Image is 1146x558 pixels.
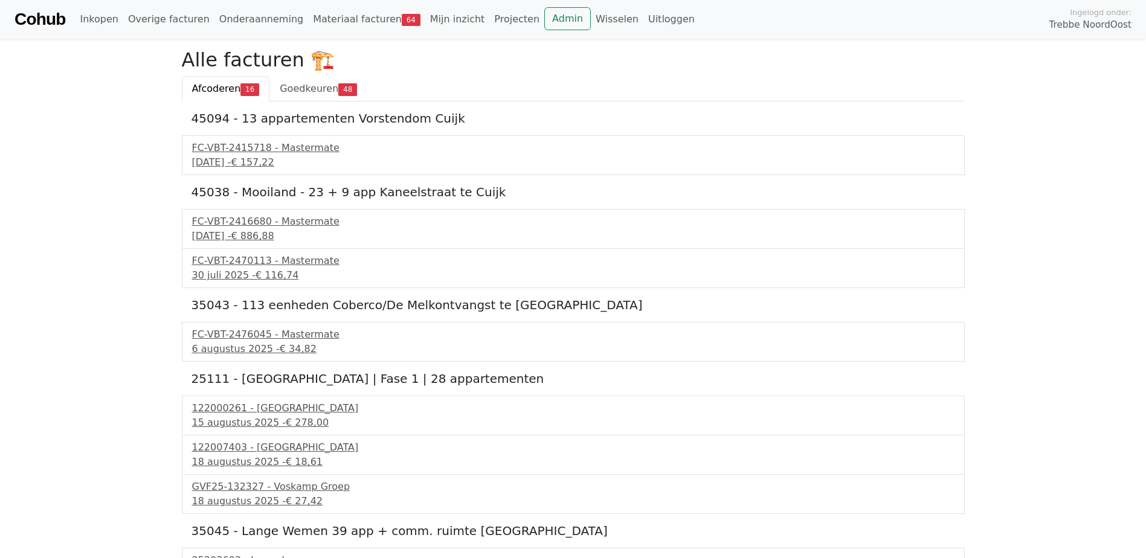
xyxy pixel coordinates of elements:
div: 18 augustus 2025 - [192,494,954,508]
a: Goedkeuren48 [269,76,367,101]
div: 122007403 - [GEOGRAPHIC_DATA] [192,440,954,455]
a: Mijn inzicht [425,7,490,31]
a: 122007403 - [GEOGRAPHIC_DATA]18 augustus 2025 -€ 18,61 [192,440,954,469]
a: 122000261 - [GEOGRAPHIC_DATA]15 augustus 2025 -€ 278,00 [192,401,954,430]
span: Goedkeuren [280,83,338,94]
div: FC-VBT-2415718 - Mastermate [192,141,954,155]
span: 16 [240,83,259,95]
span: 48 [338,83,357,95]
div: FC-VBT-2476045 - Mastermate [192,327,954,342]
a: Cohub [14,5,65,34]
div: 30 juli 2025 - [192,268,954,283]
div: 18 augustus 2025 - [192,455,954,469]
span: € 18,61 [286,456,323,467]
span: Afcoderen [192,83,241,94]
span: € 116,74 [256,269,298,281]
div: FC-VBT-2470113 - Mastermate [192,254,954,268]
a: Projecten [489,7,544,31]
h5: 35045 - Lange Wemen 39 app + comm. ruimte [GEOGRAPHIC_DATA] [192,524,955,538]
a: FC-VBT-2415718 - Mastermate[DATE] -€ 157,22 [192,141,954,170]
a: Onderaanneming [214,7,308,31]
div: 15 augustus 2025 - [192,415,954,430]
span: 64 [402,14,420,26]
div: FC-VBT-2416680 - Mastermate [192,214,954,229]
h2: Alle facturen 🏗️ [182,48,965,71]
span: Ingelogd onder: [1070,7,1132,18]
h5: 35043 - 113 eenheden Coberco/De Melkontvangst te [GEOGRAPHIC_DATA] [192,298,955,312]
a: FC-VBT-2476045 - Mastermate6 augustus 2025 -€ 34,82 [192,327,954,356]
div: [DATE] - [192,229,954,243]
a: FC-VBT-2470113 - Mastermate30 juli 2025 -€ 116,74 [192,254,954,283]
a: FC-VBT-2416680 - Mastermate[DATE] -€ 886,88 [192,214,954,243]
a: Admin [544,7,591,30]
h5: 25111 - [GEOGRAPHIC_DATA] | Fase 1 | 28 appartementen [192,371,955,386]
span: € 27,42 [286,495,323,507]
a: Materiaal facturen64 [308,7,425,31]
a: Inkopen [75,7,123,31]
span: € 278,00 [286,417,329,428]
a: Afcoderen16 [182,76,270,101]
a: Wisselen [591,7,643,31]
h5: 45038 - Mooiland - 23 + 9 app Kaneelstraat te Cuijk [192,185,955,199]
h5: 45094 - 13 appartementen Vorstendom Cuijk [192,111,955,126]
div: 122000261 - [GEOGRAPHIC_DATA] [192,401,954,415]
div: GVF25-132327 - Voskamp Groep [192,479,954,494]
span: € 157,22 [231,156,274,168]
a: GVF25-132327 - Voskamp Groep18 augustus 2025 -€ 27,42 [192,479,954,508]
span: Trebbe NoordOost [1049,18,1132,32]
span: € 886,88 [231,230,274,242]
a: Overige facturen [123,7,214,31]
div: 6 augustus 2025 - [192,342,954,356]
a: Uitloggen [643,7,700,31]
div: [DATE] - [192,155,954,170]
span: € 34,82 [280,343,317,354]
